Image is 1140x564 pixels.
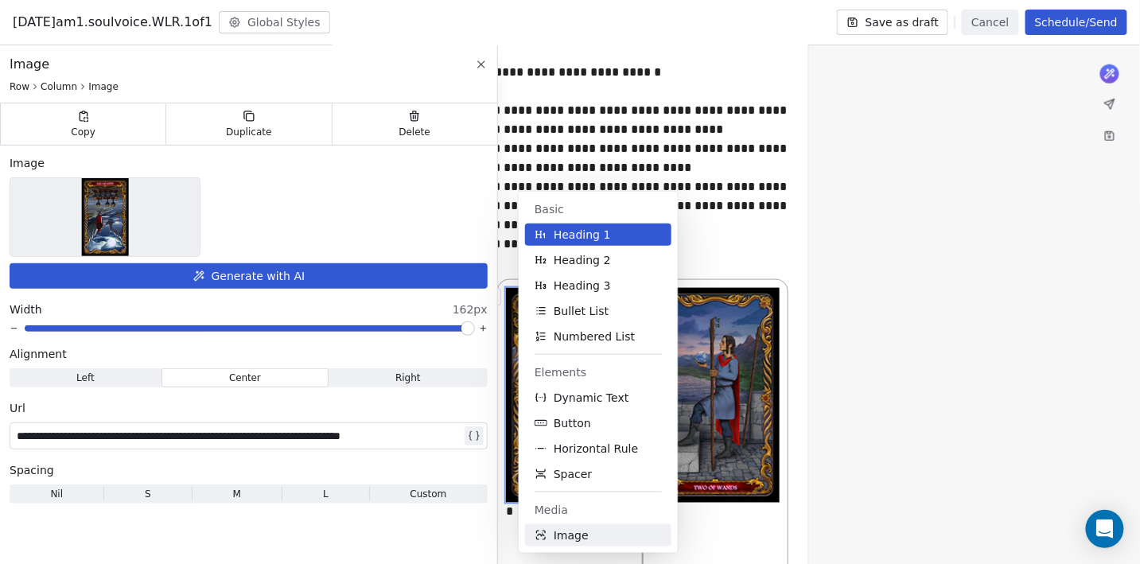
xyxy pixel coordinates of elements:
[554,527,589,543] span: Image
[50,487,63,501] span: Nil
[535,502,662,518] span: Media
[88,80,119,93] span: Image
[10,462,54,478] span: Spacing
[535,364,662,380] span: Elements
[525,463,671,485] button: Spacer
[10,263,488,289] button: Generate with AI
[554,303,609,319] span: Bullet List
[554,227,611,243] span: Heading 1
[10,55,49,74] span: Image
[41,80,77,93] span: Column
[525,224,671,246] button: Heading 1
[535,201,662,217] span: Basic
[10,301,42,317] span: Width
[10,155,45,171] span: Image
[962,10,1018,35] button: Cancel
[399,126,430,138] span: Delete
[525,524,671,546] button: Image
[76,371,95,385] span: Left
[525,438,671,460] button: Horizontal Rule
[71,126,95,138] span: Copy
[554,466,592,482] span: Spacer
[525,412,671,434] button: Button
[395,371,421,385] span: Right
[554,252,611,268] span: Heading 2
[525,249,671,271] button: Heading 2
[145,487,151,501] span: S
[453,301,488,317] span: 162px
[837,10,949,35] button: Save as draft
[10,400,25,416] span: Url
[525,387,671,409] button: Dynamic Text
[554,329,635,344] span: Numbered List
[410,487,447,501] span: Custom
[10,80,29,93] span: Row
[233,487,241,501] span: M
[525,300,671,322] button: Bullet List
[554,390,629,406] span: Dynamic Text
[1086,510,1124,548] div: Open Intercom Messenger
[554,278,611,294] span: Heading 3
[525,325,671,348] button: Numbered List
[554,441,638,457] span: Horizontal Rule
[554,415,591,431] span: Button
[10,346,67,362] span: Alignment
[82,178,129,256] img: Selected image
[323,487,329,501] span: L
[226,126,271,138] span: Duplicate
[1025,10,1127,35] button: Schedule/Send
[525,274,671,297] button: Heading 3
[219,11,330,33] button: Global Styles
[13,13,212,32] span: [DATE]am1.soulvoice.WLR.1of1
